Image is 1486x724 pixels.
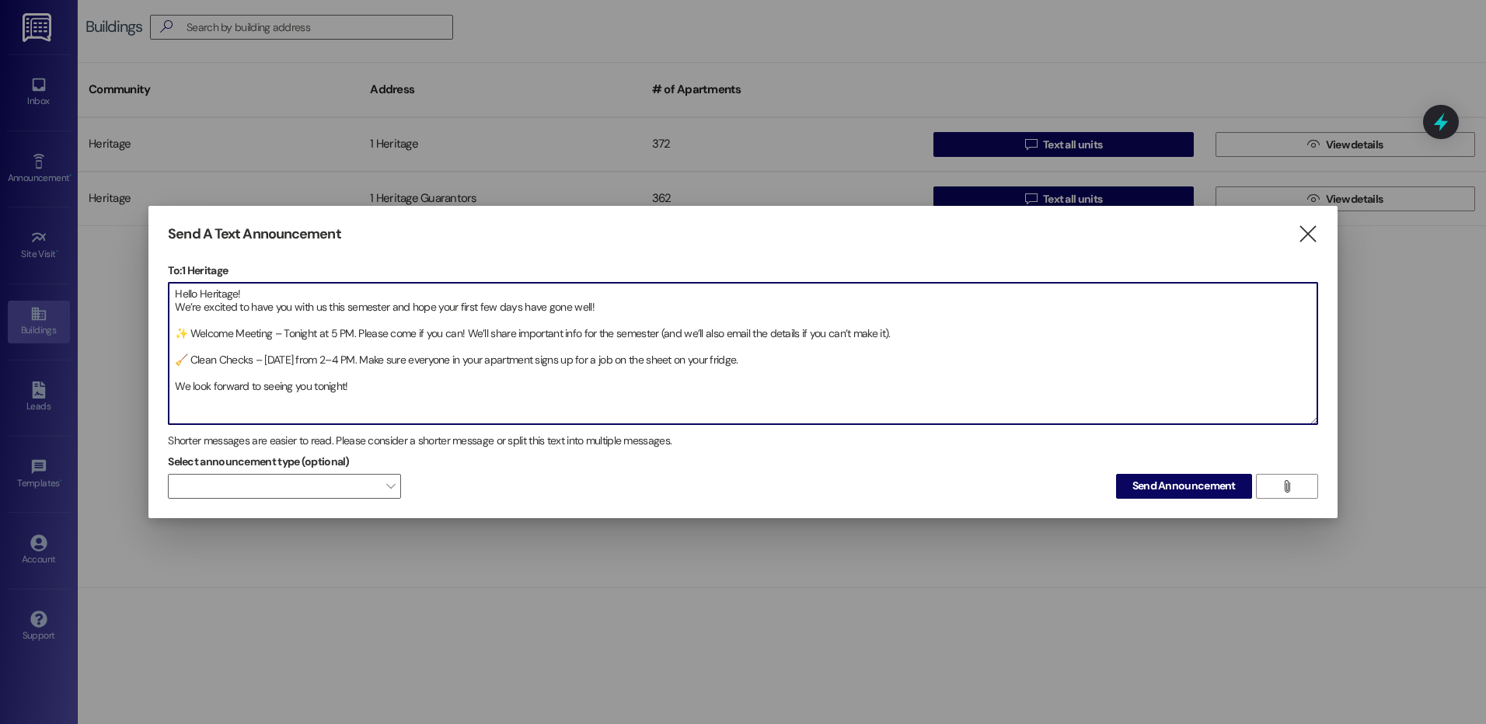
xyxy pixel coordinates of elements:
[169,283,1317,424] textarea: Hello Heritage! We’re excited to have you with us this semester and hope your first few days have...
[1297,226,1318,242] i: 
[1132,478,1236,494] span: Send Announcement
[168,225,340,243] h3: Send A Text Announcement
[168,433,1318,449] div: Shorter messages are easier to read. Please consider a shorter message or split this text into mu...
[1116,474,1252,499] button: Send Announcement
[1281,480,1292,493] i: 
[168,263,1318,278] p: To: 1 Heritage
[168,450,350,474] label: Select announcement type (optional)
[168,282,1318,425] div: Hello Heritage! We’re excited to have you with us this semester and hope your first few days have...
